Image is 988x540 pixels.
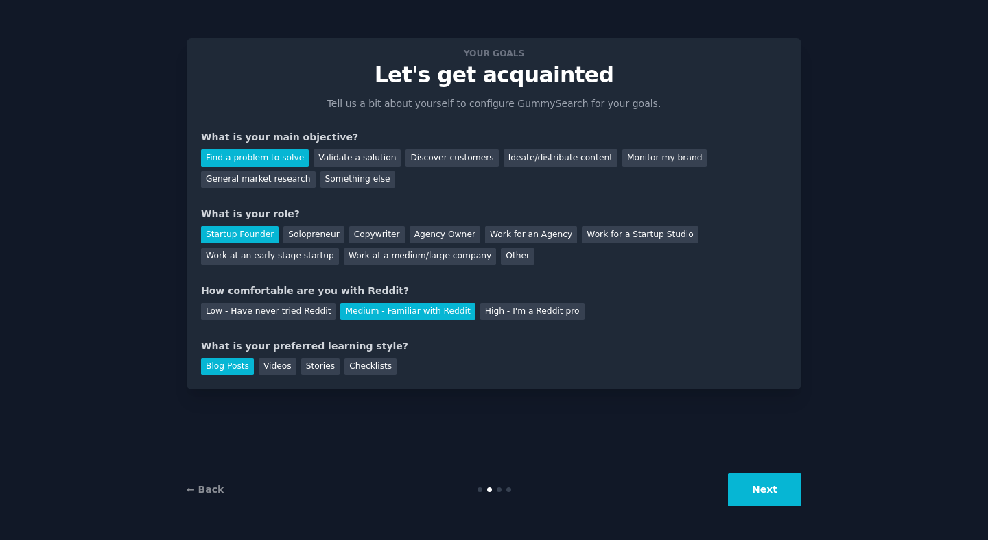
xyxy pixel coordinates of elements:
div: Medium - Familiar with Reddit [340,303,475,320]
div: Validate a solution [314,149,401,167]
div: General market research [201,171,316,188]
div: Find a problem to solve [201,149,309,167]
div: High - I'm a Reddit pro [480,303,585,320]
div: What is your main objective? [201,130,787,145]
div: Startup Founder [201,226,279,243]
button: Next [728,473,801,506]
p: Let's get acquainted [201,63,787,87]
div: Videos [259,358,296,376]
div: How comfortable are you with Reddit? [201,284,787,298]
div: What is your role? [201,207,787,221]
div: Discover customers [405,149,498,167]
div: What is your preferred learning style? [201,339,787,354]
div: Ideate/distribute content [504,149,617,167]
div: Work at a medium/large company [344,248,496,265]
div: Agency Owner [410,226,480,243]
div: Something else [320,171,395,188]
div: Copywriter [349,226,405,243]
div: Work for a Startup Studio [582,226,698,243]
div: Solopreneur [283,226,344,243]
div: Monitor my brand [622,149,707,167]
a: ← Back [187,484,224,495]
div: Low - Have never tried Reddit [201,303,336,320]
div: Stories [301,358,340,376]
div: Blog Posts [201,358,254,376]
div: Other [501,248,534,265]
div: Checklists [344,358,397,376]
p: Tell us a bit about yourself to configure GummySearch for your goals. [321,97,667,111]
div: Work at an early stage startup [201,248,339,265]
span: Your goals [461,46,527,60]
div: Work for an Agency [485,226,577,243]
